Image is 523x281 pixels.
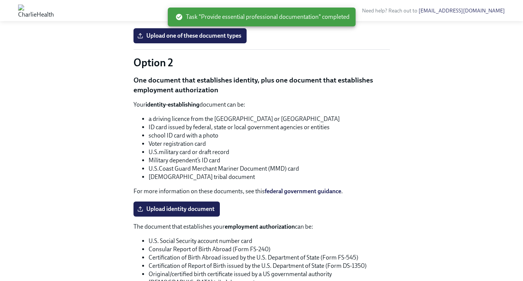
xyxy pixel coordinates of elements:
li: [DEMOGRAPHIC_DATA] tribal document [149,173,390,181]
li: Certification of Birth Abroad issued by the U.S. Department of State (Form FS-545) [149,254,390,262]
li: U.S.Coast Guard Merchant Mariner Document (MMD) card [149,165,390,173]
p: Your document can be: [133,101,390,109]
strong: employment authorization [225,223,295,230]
li: school ID card with a photo [149,131,390,140]
p: The document that establishes your can be: [133,223,390,231]
span: Need help? Reach out to [362,8,505,14]
label: Upload one of these document types [133,28,247,43]
li: Voter registration card [149,140,390,148]
p: One document that establishes identity, plus one document that establishes employment authorization [133,75,390,95]
li: U.S.military card or draft record [149,148,390,156]
a: [EMAIL_ADDRESS][DOMAIN_NAME] [419,8,505,14]
a: federal government guidance [265,188,341,195]
img: CharlieHealth [18,5,54,17]
strong: identity-establishing [146,101,199,108]
li: ID card issued by federal, state or local government agencies or entities [149,123,390,131]
li: Certification of Report of Birth issued by the U.S. Department of State (Form DS-1350) [149,262,390,270]
li: U.S. Social Security account number card [149,237,390,245]
li: Consular Report of Birth Abroad (Form FS-240) [149,245,390,254]
p: For more information on these documents, see this . [133,187,390,195]
span: Task "Provide essential professional documentation" completed [175,13,350,21]
span: Upload identity document [139,205,215,213]
span: Upload one of these document types [139,32,241,40]
label: Upload identity document [133,202,220,217]
li: Original/certified birth certificate issued by a US governmental authority [149,270,390,278]
li: a driving licence from the [GEOGRAPHIC_DATA] or [GEOGRAPHIC_DATA] [149,115,390,123]
li: Military dependent’s ID card [149,156,390,165]
p: Option 2 [133,56,390,69]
